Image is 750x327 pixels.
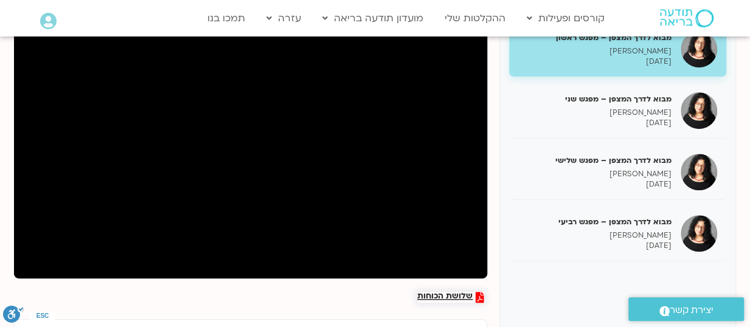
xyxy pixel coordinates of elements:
a: קורסים ופעילות [521,7,611,30]
span: שלושת הכוחות [417,292,473,303]
a: תמכו בנו [201,7,251,30]
p: [DATE] [518,179,672,190]
a: ההקלטות שלי [439,7,512,30]
a: יצירת קשר [628,297,744,321]
p: [PERSON_NAME] [518,169,672,179]
p: [DATE] [518,57,672,67]
a: שלושת הכוחות [417,292,484,303]
span: יצירת קשר [670,302,714,318]
a: מועדון תודעה בריאה [316,7,429,30]
img: מבוא לדרך המצפן – מפגש שני [681,92,717,129]
p: [PERSON_NAME] [518,230,672,241]
h5: מבוא לדרך המצפן – מפגש ראשון [518,32,672,43]
p: [PERSON_NAME] [518,108,672,118]
h5: מבוא לדרך המצפן – מפגש רביעי [518,216,672,227]
p: [PERSON_NAME] [518,46,672,57]
img: מבוא לדרך המצפן – מפגש רביעי [681,215,717,252]
h5: מבוא לדרך המצפן – מפגש שלישי [518,155,672,166]
img: מבוא לדרך המצפן – מפגש שלישי [681,154,717,190]
p: [DATE] [518,118,672,128]
img: מבוא לדרך המצפן – מפגש ראשון [681,31,717,67]
img: תודעה בריאה [660,9,714,27]
a: עזרה [260,7,307,30]
p: [DATE] [518,241,672,251]
h5: מבוא לדרך המצפן – מפגש שני [518,94,672,105]
iframe: מבוא לדרך המצפן עם ארנינה קשתן - מפגש 1 - 14.8.25 [14,12,487,278]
